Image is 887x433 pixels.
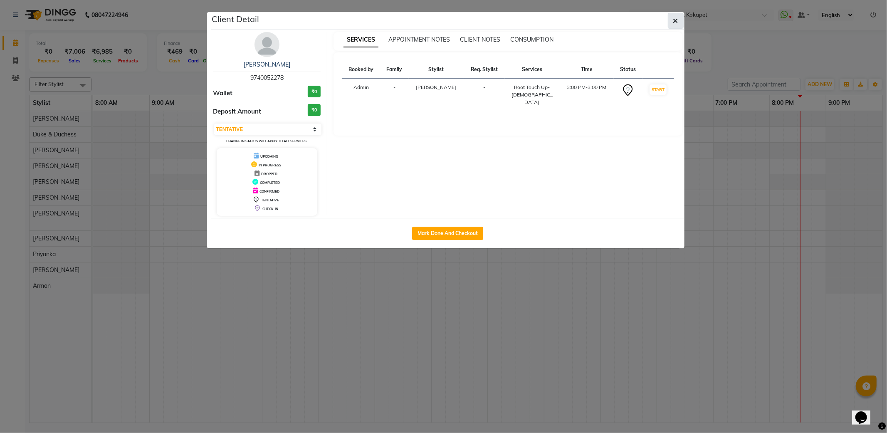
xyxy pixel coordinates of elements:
[212,13,259,25] h5: Client Detail
[244,61,290,68] a: [PERSON_NAME]
[510,36,553,43] span: CONSUMPTION
[260,181,280,185] span: COMPLETED
[213,89,233,98] span: Wallet
[614,61,642,79] th: Status
[308,104,321,116] h3: ₹0
[343,32,378,47] span: SERVICES
[261,198,279,202] span: TENTATIVE
[559,61,614,79] th: Time
[308,86,321,98] h3: ₹0
[650,84,667,95] button: START
[254,32,279,57] img: avatar
[380,79,408,111] td: -
[259,189,279,193] span: CONFIRMED
[388,36,450,43] span: APPOINTMENT NOTES
[559,79,614,111] td: 3:00 PM-3:00 PM
[409,61,464,79] th: Stylist
[213,107,262,116] span: Deposit Amount
[261,172,277,176] span: DROPPED
[262,207,278,211] span: CHECK-IN
[505,61,560,79] th: Services
[342,61,380,79] th: Booked by
[464,79,505,111] td: -
[259,163,281,167] span: IN PROGRESS
[416,84,457,90] span: [PERSON_NAME]
[852,400,879,425] iframe: chat widget
[250,74,284,82] span: 9740052278
[380,61,408,79] th: Family
[412,227,483,240] button: Mark Done And Checkout
[226,139,307,143] small: Change in status will apply to all services.
[260,154,278,158] span: UPCOMING
[342,79,380,111] td: Admin
[460,36,500,43] span: CLIENT NOTES
[510,84,555,106] div: Root Touch Up- [DEMOGRAPHIC_DATA]
[464,61,505,79] th: Req. Stylist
